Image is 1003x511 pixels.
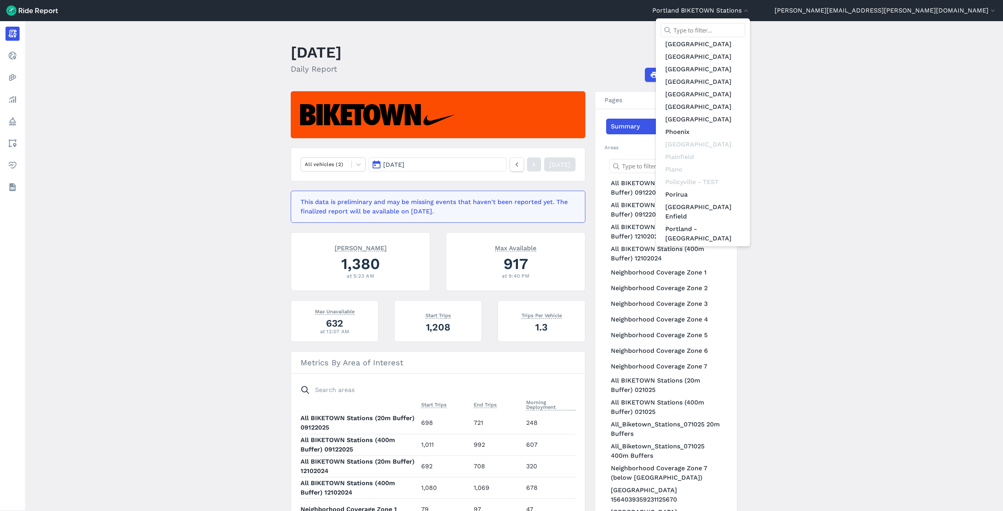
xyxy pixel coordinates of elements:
a: [GEOGRAPHIC_DATA] [661,76,745,88]
div: Policyville - TEST [661,176,745,188]
a: [GEOGRAPHIC_DATA] [661,113,745,126]
a: [GEOGRAPHIC_DATA] [661,51,745,63]
a: Porirua [661,188,745,201]
a: [GEOGRAPHIC_DATA] [661,101,745,113]
a: Portland - [GEOGRAPHIC_DATA] [661,223,745,245]
a: Phoenix [661,126,745,138]
a: [GEOGRAPHIC_DATA] [661,38,745,51]
div: [GEOGRAPHIC_DATA] [661,138,745,151]
div: Plainfield [661,151,745,163]
a: [GEOGRAPHIC_DATA] [661,63,745,76]
input: Type to filter... [661,23,745,37]
a: [GEOGRAPHIC_DATA] [661,88,745,101]
div: Plano [661,163,745,176]
a: [GEOGRAPHIC_DATA] Enfield [661,201,745,223]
